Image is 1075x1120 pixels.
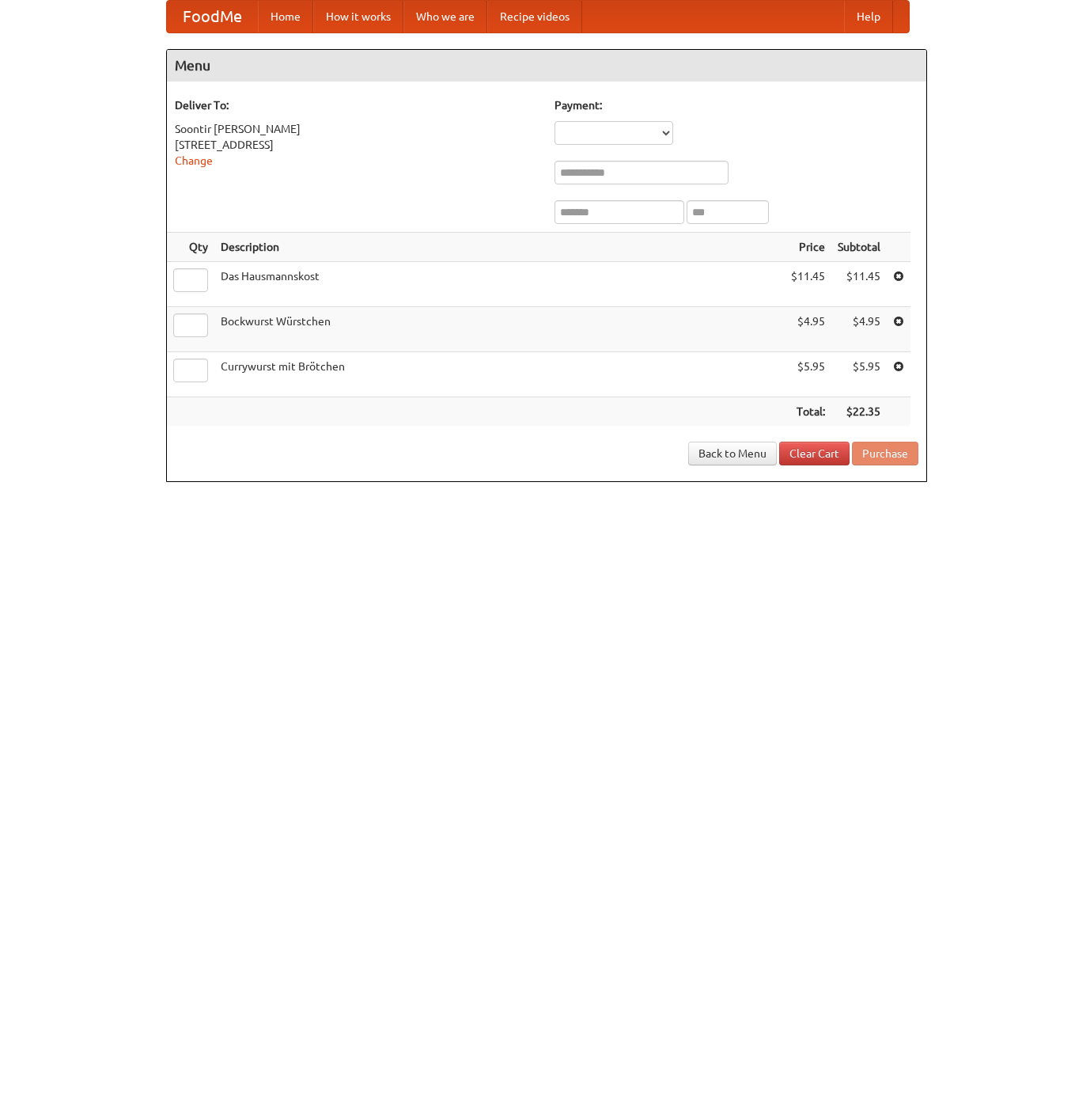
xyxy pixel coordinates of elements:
[785,397,831,427] th: Total:
[785,352,831,397] td: $5.95
[167,233,214,262] th: Qty
[785,233,831,262] th: Price
[785,262,831,307] td: $11.45
[831,262,887,307] td: $11.45
[785,307,831,352] td: $4.95
[214,233,785,262] th: Description
[167,50,926,82] h4: Menu
[313,1,403,32] a: How it works
[555,97,918,113] h5: Payment:
[214,307,785,352] td: Bockwurst Würstchen
[831,307,887,352] td: $4.95
[831,233,887,262] th: Subtotal
[403,1,487,32] a: Who we are
[175,137,539,153] div: [STREET_ADDRESS]
[852,442,918,465] button: Purchase
[831,352,887,397] td: $5.95
[214,262,785,307] td: Das Hausmannskost
[779,442,850,465] a: Clear Cart
[487,1,582,32] a: Recipe videos
[167,1,258,32] a: FoodMe
[175,121,539,137] div: Soontir [PERSON_NAME]
[688,442,777,465] a: Back to Menu
[175,97,539,113] h5: Deliver To:
[258,1,313,32] a: Home
[844,1,893,32] a: Help
[214,352,785,397] td: Currywurst mit Brötchen
[831,397,887,427] th: $22.35
[175,154,213,167] a: Change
